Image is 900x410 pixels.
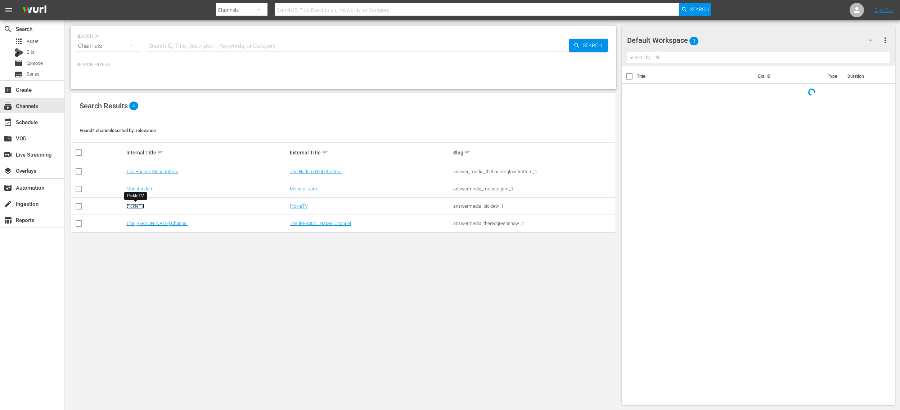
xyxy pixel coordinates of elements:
span: 4 [129,102,138,110]
div: Slug [453,148,615,157]
span: Asset [14,37,23,46]
span: Automation [4,184,12,192]
span: Search [580,39,608,52]
span: more_vert [881,36,890,45]
span: sort [157,149,164,156]
span: sort [464,149,471,156]
span: Series [27,71,40,78]
div: answer_media_theharlemglobetrotters_1 [453,169,615,174]
span: Create [4,86,12,94]
span: Ingestion [4,200,12,208]
div: answermedia_monsterjam_1 [453,186,615,192]
span: Series [14,70,23,79]
a: The [PERSON_NAME] Channel [126,221,188,226]
th: Ext. ID [754,66,823,86]
span: Channels [4,102,12,111]
a: The Harlem Globetrotters [126,169,178,174]
span: Asset [27,38,39,45]
div: External Title [290,148,451,157]
span: Episode [14,59,23,68]
span: Bits [27,49,35,56]
img: ans4CAIJ8jUAAAAAAAAAAAAAAAAAAAAAAAAgQb4GAAAAAAAAAAAAAAAAAAAAAAAAJMjXAAAAAAAAAAAAAAAAAAAAAAAAgAT5G... [17,2,52,19]
div: PickleTV [127,193,144,199]
span: Search Results [80,102,128,110]
button: Search [569,39,608,52]
div: answermedia_pickletv_1 [453,203,615,209]
button: more_vert [881,32,890,49]
span: VOD [4,134,12,143]
span: Found 4 channels sorted by: relevance [80,128,156,133]
div: Default Workspace [627,30,879,50]
span: Live Streaming [4,150,12,159]
div: answermedia_theredgreenshow_2 [453,221,615,226]
button: Search [679,3,711,16]
a: PickleTV [126,203,144,209]
span: Search [4,25,12,33]
a: The Harlem Globetrotters [290,169,342,174]
p: Search Filters: [76,62,610,68]
span: 3 [689,33,698,49]
span: sort [322,149,328,156]
span: Schedule [4,118,12,127]
a: PickleTV [290,203,308,209]
span: menu [4,6,13,14]
a: Monster Jam [290,186,317,192]
div: Channels [76,36,140,56]
span: Overlays [4,167,12,175]
a: Sign Out [874,7,893,13]
th: Title [637,66,754,86]
a: Monster Jam [126,186,154,192]
span: Reports [4,216,12,225]
a: The [PERSON_NAME] Channel [290,221,351,226]
div: Bits [14,48,23,57]
div: Internal Title [126,148,288,157]
span: Episode [27,60,43,67]
span: Search [690,3,709,16]
th: Type [823,66,843,86]
th: Duration [843,66,886,86]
